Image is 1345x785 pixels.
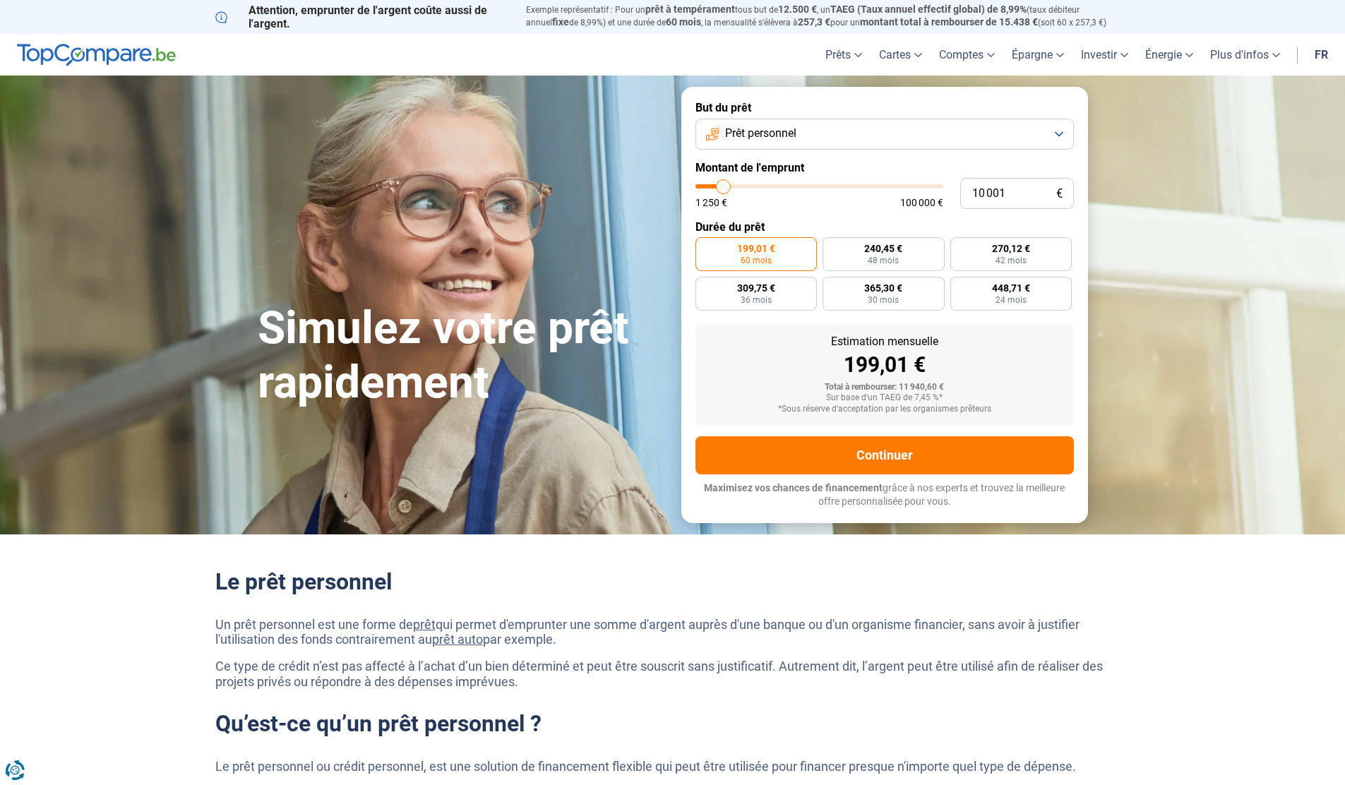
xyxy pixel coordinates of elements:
[215,710,1130,737] h2: Qu’est-ce qu’un prêt personnel ?
[695,220,1074,234] label: Durée du prêt
[707,393,1063,403] div: Sur base d'un TAEG de 7,45 %*
[1137,34,1202,76] a: Énergie
[1056,188,1063,200] span: €
[707,383,1063,393] div: Total à rembourser: 11 940,60 €
[215,759,1130,774] p: Le prêt personnel ou crédit personnel, est une solution de financement flexible qui peut être uti...
[1202,34,1289,76] a: Plus d'infos
[432,632,483,647] a: prêt auto
[707,405,1063,414] div: *Sous réserve d'acceptation par les organismes prêteurs
[864,244,902,253] span: 240,45 €
[215,659,1130,689] p: Ce type de crédit n’est pas affecté à l’achat d’un bien déterminé et peut être souscrit sans just...
[666,16,701,28] span: 60 mois
[798,16,830,28] span: 257,3 €
[737,244,775,253] span: 199,01 €
[737,283,775,293] span: 309,75 €
[707,354,1063,376] div: 199,01 €
[741,296,772,304] span: 36 mois
[817,34,871,76] a: Prêts
[931,34,1003,76] a: Comptes
[1306,34,1337,76] a: fr
[864,283,902,293] span: 365,30 €
[725,126,796,141] span: Prêt personnel
[900,198,943,208] span: 100 000 €
[413,617,436,632] a: prêt
[695,481,1074,509] p: grâce à nos experts et trouvez la meilleure offre personnalisée pour vous.
[868,256,899,265] span: 48 mois
[741,256,772,265] span: 60 mois
[215,617,1130,647] p: Un prêt personnel est une forme de qui permet d'emprunter une somme d'argent auprès d'une banque ...
[215,4,509,30] p: Attention, emprunter de l'argent coûte aussi de l'argent.
[868,296,899,304] span: 30 mois
[996,296,1027,304] span: 24 mois
[1072,34,1137,76] a: Investir
[992,244,1030,253] span: 270,12 €
[695,161,1074,174] label: Montant de l'emprunt
[1003,34,1072,76] a: Épargne
[996,256,1027,265] span: 42 mois
[552,16,569,28] span: fixe
[707,336,1063,347] div: Estimation mensuelle
[695,101,1074,114] label: But du prêt
[695,119,1074,150] button: Prêt personnel
[645,4,735,15] span: prêt à tempérament
[17,44,176,66] img: TopCompare
[526,4,1130,29] p: Exemple représentatif : Pour un tous but de , un (taux débiteur annuel de 8,99%) et une durée de ...
[704,482,883,493] span: Maximisez vos chances de financement
[992,283,1030,293] span: 448,71 €
[860,16,1038,28] span: montant total à rembourser de 15.438 €
[695,198,727,208] span: 1 250 €
[258,301,664,410] h1: Simulez votre prêt rapidement
[695,436,1074,474] button: Continuer
[215,568,1130,595] h2: Le prêt personnel
[871,34,931,76] a: Cartes
[778,4,817,15] span: 12.500 €
[830,4,1027,15] span: TAEG (Taux annuel effectif global) de 8,99%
